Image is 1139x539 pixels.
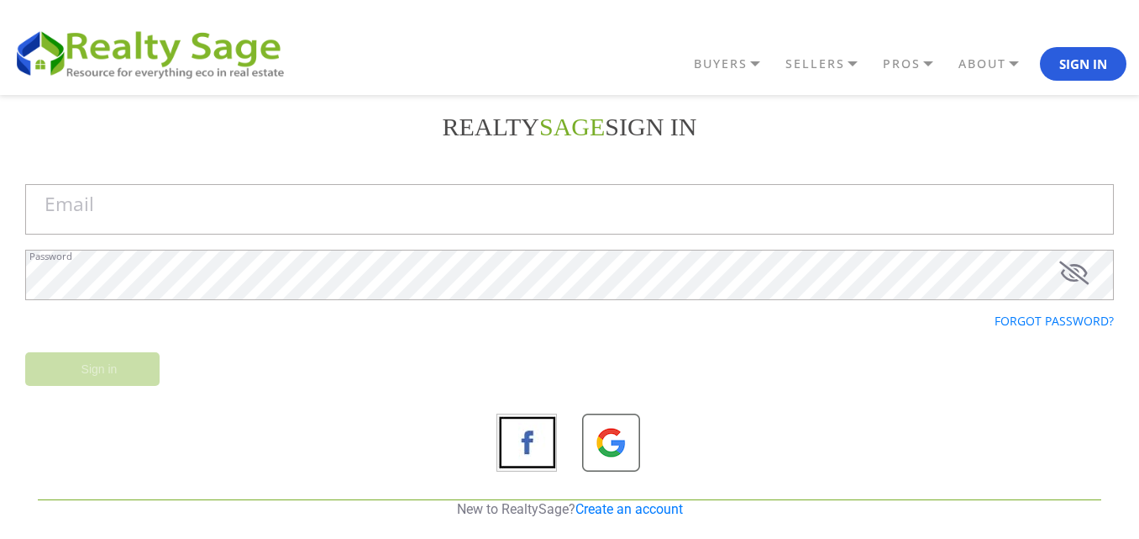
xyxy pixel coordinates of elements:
label: Password [29,251,72,261]
a: ABOUT [954,50,1040,78]
p: New to RealtySage? [38,500,1101,519]
a: BUYERS [690,50,781,78]
font: SAGE [539,113,605,140]
button: Sign In [1040,47,1126,81]
a: Create an account [575,501,683,517]
img: REALTY SAGE [13,25,298,81]
label: Email [45,195,94,214]
a: PROS [879,50,954,78]
a: Forgot password? [995,313,1114,329]
a: SELLERS [781,50,879,78]
h2: REALTY Sign in [25,112,1114,142]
